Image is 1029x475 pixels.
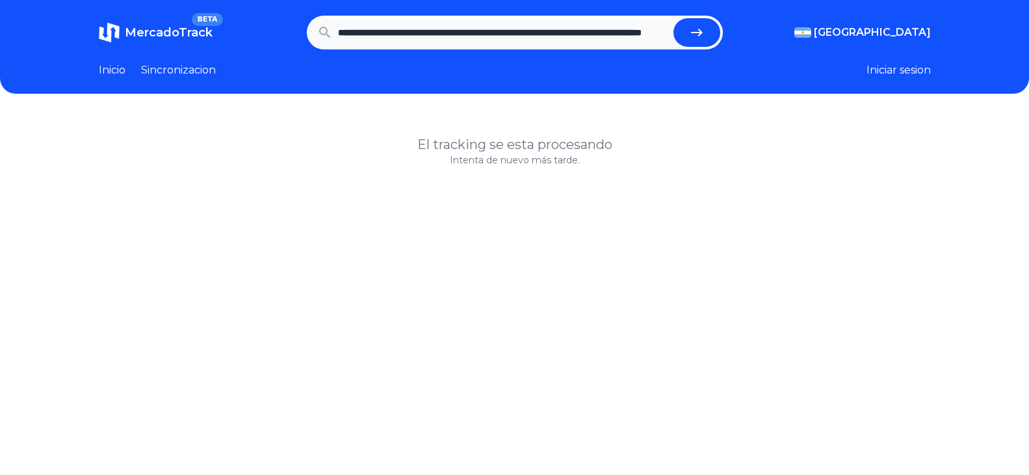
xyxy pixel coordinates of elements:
p: Intenta de nuevo más tarde. [99,154,931,167]
button: Iniciar sesion [866,62,931,78]
span: MercadoTrack [125,25,213,40]
h1: El tracking se esta procesando [99,135,931,154]
img: Argentina [794,27,811,38]
span: [GEOGRAPHIC_DATA] [814,25,931,40]
a: Inicio [99,62,125,78]
button: [GEOGRAPHIC_DATA] [794,25,931,40]
a: Sincronizacion [141,62,216,78]
img: MercadoTrack [99,22,120,43]
a: MercadoTrackBETA [99,22,213,43]
span: BETA [192,13,222,26]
